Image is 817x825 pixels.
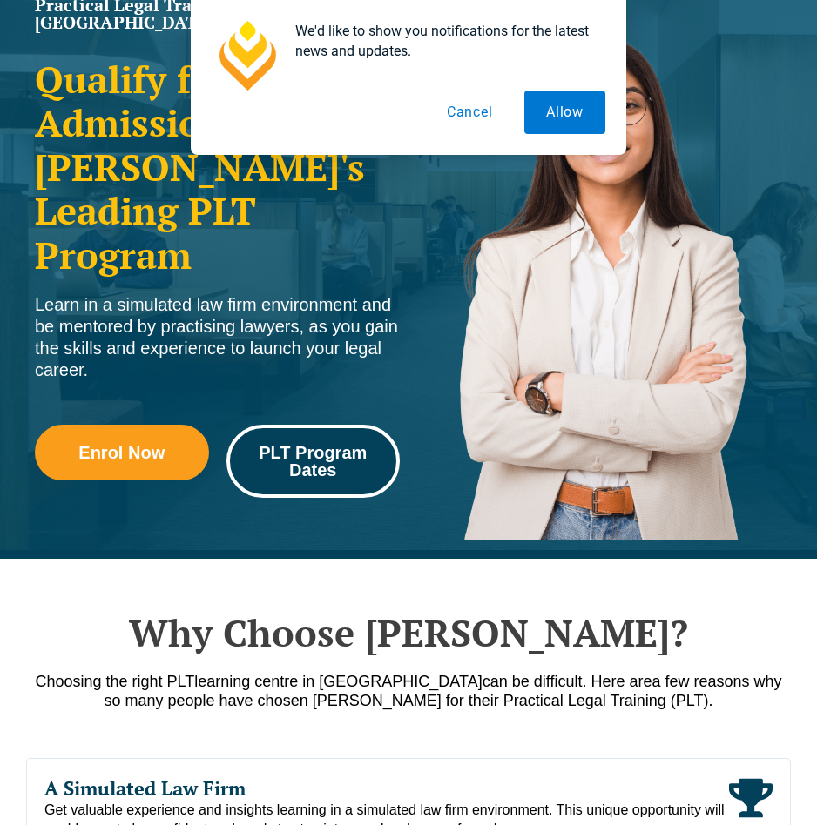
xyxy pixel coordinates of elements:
[194,673,482,690] span: learning centre in [GEOGRAPHIC_DATA]
[281,21,605,61] div: We'd like to show you notifications for the latest news and updates.
[212,21,281,91] img: notification icon
[226,425,401,498] a: PLT Program Dates
[239,444,388,479] span: PLT Program Dates
[26,672,791,710] p: a few reasons why so many people have chosen [PERSON_NAME] for their Practical Legal Training (PLT).
[524,91,605,134] button: Allow
[35,294,400,381] div: Learn in a simulated law firm environment and be mentored by practising lawyers, as you gain the ...
[78,444,165,461] span: Enrol Now
[35,57,400,277] h2: Qualify for Admission with [PERSON_NAME]'s Leading PLT Program
[44,776,729,801] span: A Simulated Law Firm
[483,673,652,690] span: can be difficult. Here are
[425,91,515,134] button: Cancel
[35,673,194,690] span: Choosing the right PLT
[35,425,209,480] a: Enrol Now
[26,611,791,654] h2: Why Choose [PERSON_NAME]?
